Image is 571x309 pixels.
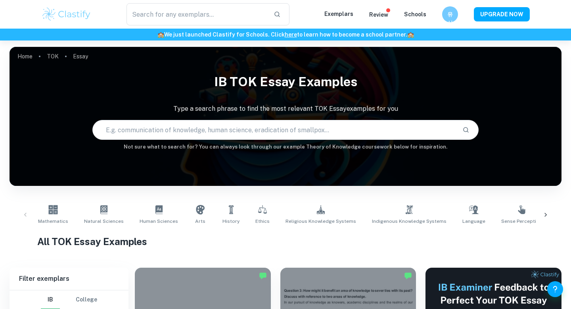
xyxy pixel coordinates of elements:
[10,104,561,114] p: Type a search phrase to find the most relevant TOK Essay examples for you
[38,218,68,225] span: Mathematics
[126,3,267,25] input: Search for any exemplars...
[84,218,124,225] span: Natural Sciences
[285,31,297,38] a: here
[446,10,455,19] h6: 유상
[407,31,414,38] span: 🏫
[285,218,356,225] span: Religious Knowledge Systems
[442,6,458,22] button: 유상
[369,10,388,19] p: Review
[195,218,205,225] span: Arts
[222,218,240,225] span: History
[47,51,59,62] a: TOK
[501,218,542,225] span: Sense Perception
[459,123,473,137] button: Search
[37,234,534,249] h1: All TOK Essay Examples
[404,11,426,17] a: Schools
[10,143,561,151] h6: Not sure what to search for? You can always look through our example Theory of Knowledge coursewo...
[140,218,178,225] span: Human Sciences
[157,31,164,38] span: 🏫
[547,281,563,297] button: Help and Feedback
[404,272,412,280] img: Marked
[17,51,33,62] a: Home
[93,119,456,141] input: E.g. communication of knowledge, human science, eradication of smallpox...
[462,218,485,225] span: Language
[73,52,88,61] p: Essay
[324,10,353,18] p: Exemplars
[10,268,128,290] h6: Filter exemplars
[474,7,530,21] button: UPGRADE NOW
[255,218,270,225] span: Ethics
[41,6,92,22] img: Clastify logo
[10,69,561,95] h1: IB TOK Essay examples
[372,218,446,225] span: Indigenous Knowledge Systems
[259,272,267,280] img: Marked
[2,30,569,39] h6: We just launched Clastify for Schools. Click to learn how to become a school partner.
